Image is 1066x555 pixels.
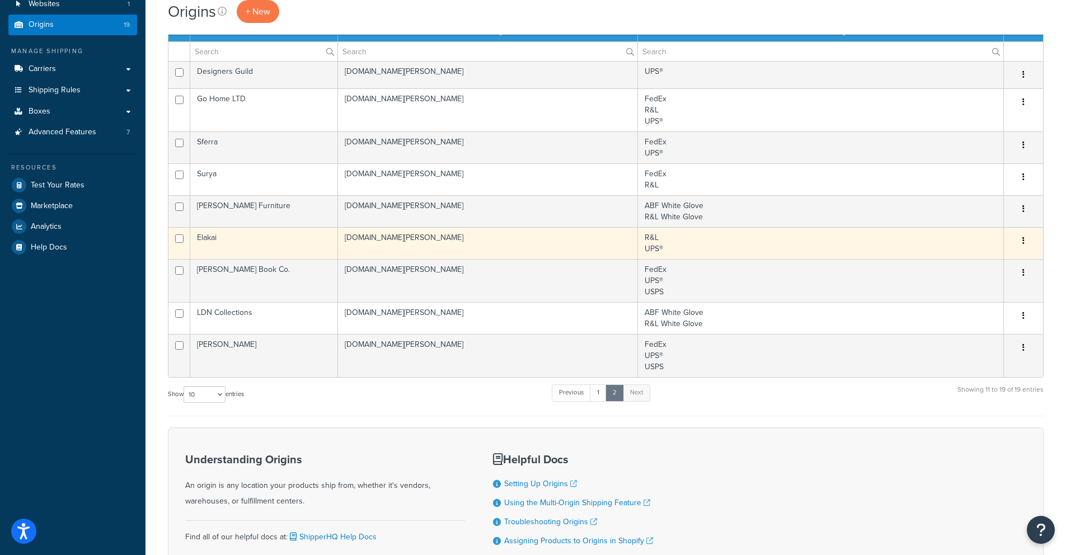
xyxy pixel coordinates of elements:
[590,384,607,401] a: 1
[8,59,137,79] a: Carriers
[638,88,1004,131] td: FedEx R&L UPS®
[493,453,653,465] h3: Helpful Docs
[638,61,1004,88] td: UPS®
[638,302,1004,334] td: ABF White Glove R&L White Glove
[338,334,638,377] td: [DOMAIN_NAME][PERSON_NAME]
[8,80,137,101] a: Shipping Rules
[8,196,137,216] a: Marketplace
[190,131,338,163] td: Sferra
[8,217,137,237] a: Analytics
[638,259,1004,302] td: FedEx UPS® USPS
[638,227,1004,259] td: R&L UPS®
[8,175,137,195] a: Test Your Rates
[338,163,638,195] td: [DOMAIN_NAME][PERSON_NAME]
[504,516,597,528] a: Troubleshooting Origins
[8,46,137,56] div: Manage Shipping
[190,195,338,227] td: [PERSON_NAME] Furniture
[29,64,56,74] span: Carriers
[605,384,624,401] a: 2
[8,101,137,122] a: Boxes
[1027,516,1055,544] button: Open Resource Center
[8,15,137,35] a: Origins 19
[185,453,465,509] div: An origin is any location your products ship from, whether it's vendors, warehouses, or fulfillme...
[504,478,577,490] a: Setting Up Origins
[638,195,1004,227] td: ABF White Glove R&L White Glove
[8,15,137,35] li: Origins
[31,201,73,211] span: Marketplace
[504,497,650,509] a: Using the Multi-Origin Shipping Feature
[190,227,338,259] td: Elakai
[184,386,226,403] select: Showentries
[29,128,96,137] span: Advanced Features
[338,302,638,334] td: [DOMAIN_NAME][PERSON_NAME]
[126,128,130,137] span: 7
[185,453,465,465] h3: Understanding Origins
[638,163,1004,195] td: FedEx R&L
[190,42,337,61] input: Search
[338,131,638,163] td: [DOMAIN_NAME][PERSON_NAME]
[338,227,638,259] td: [DOMAIN_NAME][PERSON_NAME]
[31,222,62,232] span: Analytics
[168,386,244,403] label: Show entries
[504,535,653,547] a: Assigning Products to Origins in Shopify
[338,61,638,88] td: [DOMAIN_NAME][PERSON_NAME]
[190,334,338,377] td: [PERSON_NAME]
[638,334,1004,377] td: FedEx UPS® USPS
[623,384,650,401] a: Next
[246,5,270,18] span: + New
[185,520,465,545] div: Find all of our helpful docs at:
[552,384,591,401] a: Previous
[338,88,638,131] td: [DOMAIN_NAME][PERSON_NAME]
[190,259,338,302] td: [PERSON_NAME] Book Co.
[190,88,338,131] td: Go Home LTD
[190,302,338,334] td: LDN Collections
[338,259,638,302] td: [DOMAIN_NAME][PERSON_NAME]
[8,122,137,143] a: Advanced Features 7
[957,383,1044,407] div: Showing 11 to 19 of 19 entries
[638,131,1004,163] td: FedEx UPS®
[8,237,137,257] a: Help Docs
[190,61,338,88] td: Designers Guild
[638,42,1003,61] input: Search
[31,181,84,190] span: Test Your Rates
[124,20,130,30] span: 19
[29,86,81,95] span: Shipping Rules
[31,243,67,252] span: Help Docs
[338,195,638,227] td: [DOMAIN_NAME][PERSON_NAME]
[8,122,137,143] li: Advanced Features
[190,163,338,195] td: Surya
[288,531,377,543] a: ShipperHQ Help Docs
[338,42,637,61] input: Search
[8,163,137,172] div: Resources
[29,20,54,30] span: Origins
[168,1,216,22] h1: Origins
[29,107,50,116] span: Boxes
